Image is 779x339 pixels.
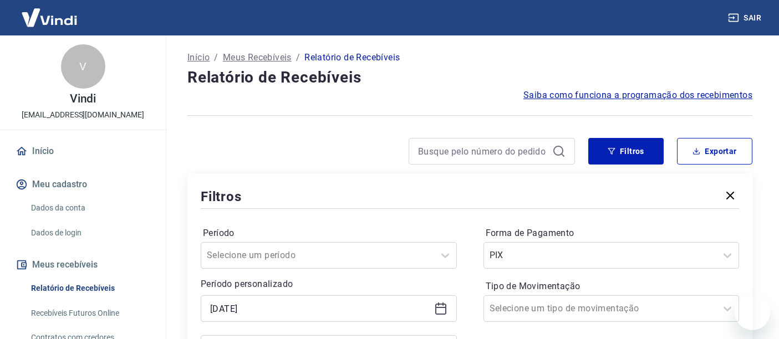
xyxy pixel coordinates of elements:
input: Data inicial [210,300,430,317]
img: Vindi [13,1,85,34]
button: Sair [726,8,766,28]
a: Saiba como funciona a programação dos recebimentos [523,89,752,102]
p: Período personalizado [201,278,457,291]
a: Recebíveis Futuros Online [27,302,152,325]
p: Vindi [70,93,96,105]
p: Relatório de Recebíveis [304,51,400,64]
a: Início [187,51,210,64]
label: Período [203,227,455,240]
a: Dados de login [27,222,152,244]
a: Início [13,139,152,163]
a: Dados da conta [27,197,152,219]
input: Busque pelo número do pedido [418,143,548,160]
label: Forma de Pagamento [486,227,737,240]
iframe: Botão para abrir a janela de mensagens [735,295,770,330]
button: Meu cadastro [13,172,152,197]
button: Exportar [677,138,752,165]
h4: Relatório de Recebíveis [187,66,752,89]
button: Meus recebíveis [13,253,152,277]
button: Filtros [588,138,664,165]
h5: Filtros [201,188,242,206]
p: / [214,51,218,64]
label: Tipo de Movimentação [486,280,737,293]
p: / [296,51,300,64]
p: [EMAIL_ADDRESS][DOMAIN_NAME] [22,109,144,121]
div: V [61,44,105,89]
a: Relatório de Recebíveis [27,277,152,300]
a: Meus Recebíveis [223,51,292,64]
